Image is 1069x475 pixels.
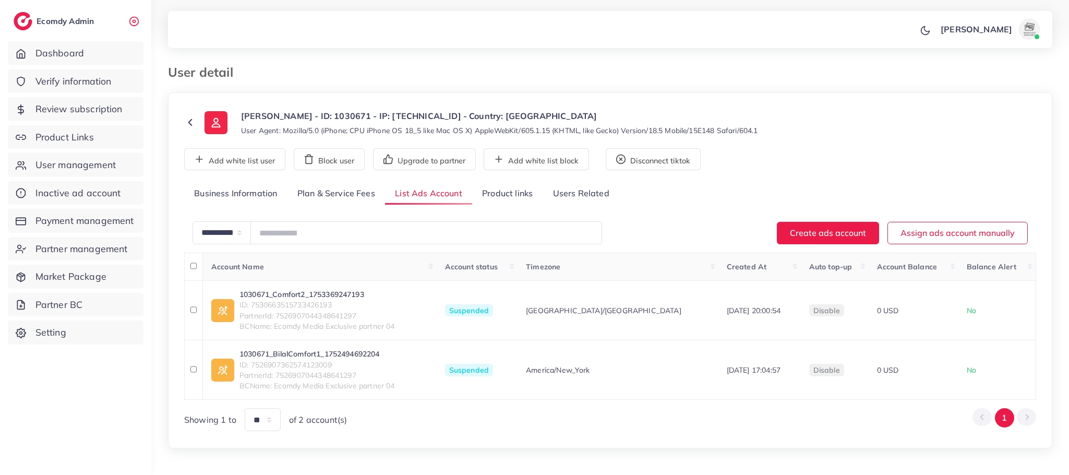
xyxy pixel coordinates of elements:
[211,359,234,382] img: ic-ad-info.7fc67b75.svg
[967,306,976,315] span: No
[995,408,1014,427] button: Go to page 1
[35,102,123,116] span: Review subscription
[8,181,143,205] a: Inactive ad account
[35,214,134,228] span: Payment management
[239,381,395,391] span: BCName: Ecomdy Media Exclusive partner 04
[8,237,143,261] a: Partner management
[239,300,395,310] span: ID: 7530663515733426193
[777,222,879,244] button: Create ads account
[8,125,143,149] a: Product Links
[14,12,32,30] img: logo
[809,262,852,271] span: Auto top-up
[887,222,1028,244] button: Assign ads account manually
[241,125,758,136] small: User Agent: Mozilla/5.0 (iPhone; CPU iPhone OS 18_5 like Mac OS X) AppleWebKit/605.1.15 (KHTML, l...
[472,183,543,205] a: Product links
[8,153,143,177] a: User management
[35,270,106,283] span: Market Package
[184,183,287,205] a: Business Information
[239,370,395,381] span: PartnerId: 7526907044348641297
[35,326,66,339] span: Setting
[287,183,385,205] a: Plan & Service Fees
[8,69,143,93] a: Verify information
[289,414,347,426] span: of 2 account(s)
[941,23,1012,35] p: [PERSON_NAME]
[35,46,84,60] span: Dashboard
[543,183,619,205] a: Users Related
[484,148,589,170] button: Add white list block
[239,311,395,321] span: PartnerId: 7526907044348641297
[935,19,1044,40] a: [PERSON_NAME]avatar
[211,262,264,271] span: Account Name
[385,183,472,205] a: List Ads Account
[35,186,121,200] span: Inactive ad account
[8,41,143,65] a: Dashboard
[241,110,758,122] p: [PERSON_NAME] - ID: 1030671 - IP: [TECHNICAL_ID] - Country: [GEOGRAPHIC_DATA]
[727,365,780,375] span: [DATE] 17:04:57
[205,111,227,134] img: ic-user-info.36bf1079.svg
[445,364,493,376] span: Suspended
[727,262,767,271] span: Created At
[239,360,395,370] span: ID: 7526907362574123009
[1019,19,1040,40] img: avatar
[8,209,143,233] a: Payment management
[239,349,395,359] a: 1030671_BilalComfort1_1752494692204
[606,148,701,170] button: Disconnect tiktok
[239,289,395,300] a: 1030671_Comfort2_1753369247193
[8,265,143,289] a: Market Package
[14,12,97,30] a: logoEcomdy Admin
[35,75,112,88] span: Verify information
[526,365,590,375] span: America/New_York
[967,262,1016,271] span: Balance Alert
[972,408,1036,427] ul: Pagination
[239,321,395,331] span: BCName: Ecomdy Media Exclusive partner 04
[526,262,560,271] span: Timezone
[813,306,840,315] span: disable
[184,148,285,170] button: Add white list user
[8,320,143,345] a: Setting
[35,242,128,256] span: Partner management
[8,293,143,317] a: Partner BC
[445,304,493,317] span: Suspended
[526,305,681,316] span: [GEOGRAPHIC_DATA]/[GEOGRAPHIC_DATA]
[35,130,94,144] span: Product Links
[445,262,498,271] span: Account status
[877,365,899,375] span: 0 USD
[373,148,476,170] button: Upgrade to partner
[727,306,780,315] span: [DATE] 20:00:54
[168,65,242,80] h3: User detail
[294,148,365,170] button: Block user
[35,158,116,172] span: User management
[35,298,83,312] span: Partner BC
[211,299,234,322] img: ic-ad-info.7fc67b75.svg
[813,365,840,375] span: disable
[37,16,97,26] h2: Ecomdy Admin
[8,97,143,121] a: Review subscription
[877,306,899,315] span: 0 USD
[967,365,976,375] span: No
[184,414,236,426] span: Showing 1 to
[877,262,937,271] span: Account Balance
